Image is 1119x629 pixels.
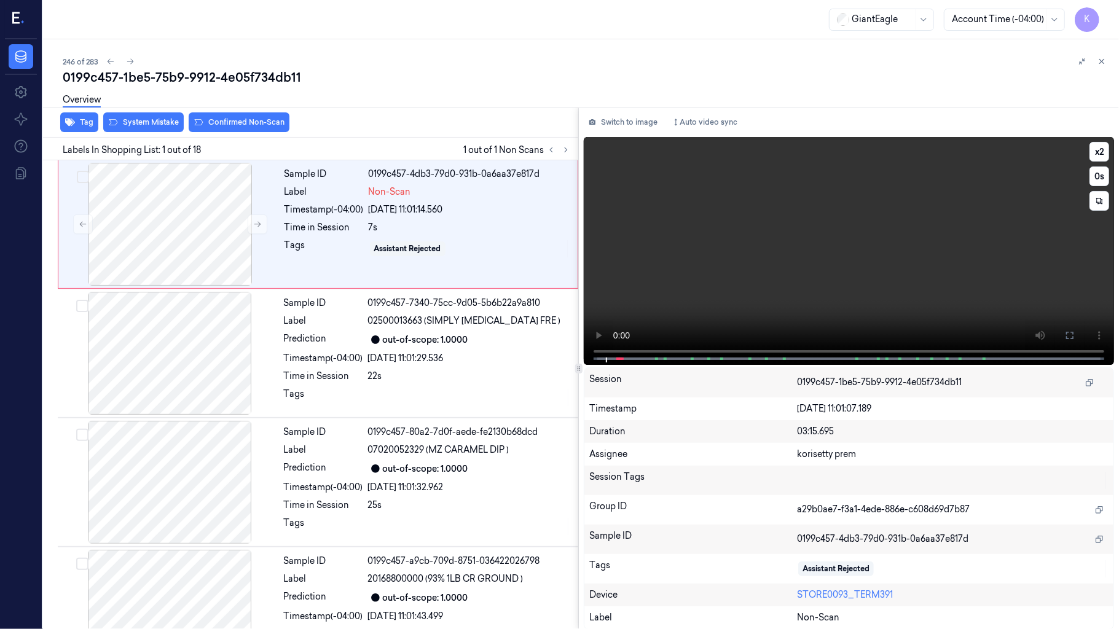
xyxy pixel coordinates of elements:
div: 0199c457-1be5-75b9-9912-4e05f734db11 [63,69,1109,86]
div: out-of-scope: 1.0000 [383,463,468,475]
div: Sample ID [589,529,797,549]
button: System Mistake [103,112,184,132]
div: Label [589,611,797,624]
span: 20168800000 (93% 1LB CR GROUND ) [368,572,524,585]
button: Switch to image [584,112,662,132]
span: a29b0ae7-f3a1-4ede-886e-c608d69d7b87 [797,503,970,516]
div: 0199c457-80a2-7d0f-aede-fe2130b68dcd [368,426,571,439]
div: 0199c457-7340-75cc-9d05-5b6b22a9a810 [368,297,571,310]
div: Timestamp (-04:00) [284,481,363,494]
span: 246 of 283 [63,57,98,67]
div: Sample ID [284,426,363,439]
div: [DATE] 11:01:43.499 [368,610,571,623]
button: 0s [1090,166,1109,186]
div: Prediction [284,332,363,347]
div: 7s [369,221,570,234]
button: Select row [76,429,88,441]
button: K [1075,7,1099,32]
button: x2 [1090,142,1109,162]
div: Device [589,588,797,601]
div: Time in Session [284,370,363,383]
div: Timestamp (-04:00) [284,610,363,623]
div: Prediction [284,590,363,605]
div: Time in Session [284,499,363,512]
div: Label [284,314,363,327]
div: Sample ID [284,555,363,568]
div: Assignee [589,448,797,461]
div: Tags [284,388,363,407]
div: [DATE] 11:01:29.536 [368,352,571,365]
div: Sample ID [285,168,364,181]
div: Timestamp (-04:00) [285,203,364,216]
a: Overview [63,93,101,107]
div: out-of-scope: 1.0000 [383,334,468,346]
div: Tags [285,239,364,259]
div: Label [285,186,364,198]
button: Confirmed Non-Scan [189,112,289,132]
div: Label [284,572,363,585]
div: Tags [589,559,797,579]
div: Label [284,443,363,456]
button: Select row [76,300,88,312]
div: Prediction [284,461,363,476]
div: Tags [284,517,363,536]
div: [DATE] 11:01:14.560 [369,203,570,216]
span: 0199c457-1be5-75b9-9912-4e05f734db11 [797,376,962,389]
div: 03:15.695 [797,425,1109,438]
div: [DATE] 11:01:32.962 [368,481,571,494]
span: 0199c457-4db3-79d0-931b-0a6aa37e817d [797,533,968,545]
div: 0199c457-a9cb-709d-8751-036422026798 [368,555,571,568]
div: 25s [368,499,571,512]
div: Assistant Rejected [374,243,441,254]
button: Auto video sync [667,112,742,132]
div: Assistant Rejected [803,563,870,574]
span: Non-Scan [369,186,411,198]
div: Time in Session [285,221,364,234]
div: 0199c457-4db3-79d0-931b-0a6aa37e817d [369,168,570,181]
button: Select row [77,171,89,183]
div: Sample ID [284,297,363,310]
span: 02500013663 (SIMPLY [MEDICAL_DATA] FRE ) [368,314,561,327]
div: Timestamp (-04:00) [284,352,363,365]
div: STORE0093_TERM391 [797,588,1109,601]
div: Timestamp [589,402,797,415]
span: Non-Scan [797,611,839,624]
button: Tag [60,112,98,132]
span: 1 out of 1 Non Scans [463,143,573,157]
span: Labels In Shopping List: 1 out of 18 [63,144,201,157]
div: out-of-scope: 1.0000 [383,592,468,604]
div: Session [589,373,797,393]
button: Select row [76,558,88,570]
span: 07020052329 (MZ CARAMEL DIP ) [368,443,509,456]
div: Duration [589,425,797,438]
div: Session Tags [589,471,797,490]
div: Group ID [589,500,797,520]
div: korisetty prem [797,448,1109,461]
div: [DATE] 11:01:07.189 [797,402,1109,415]
div: 22s [368,370,571,383]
